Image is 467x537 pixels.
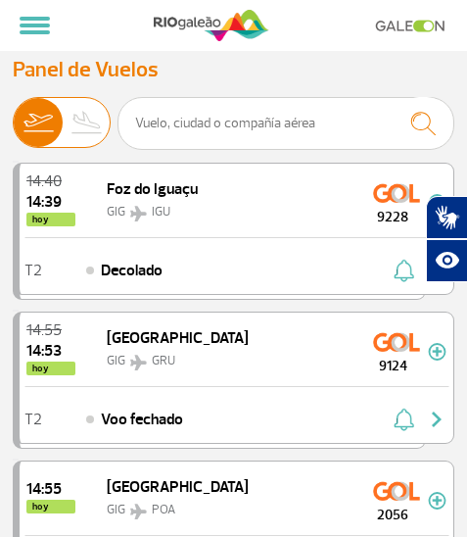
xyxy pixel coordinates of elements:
[26,213,75,226] span: hoy
[14,98,63,147] img: slider-embarque
[426,196,467,282] div: Plugin de acessibilidade da Hand Talk.
[107,179,198,199] span: Foz do Iguaçu
[373,177,420,209] img: GOL Transportes Aereos
[373,475,420,507] img: GOL Transportes Aereos
[152,204,170,220] span: IGU
[24,264,42,277] span: T2
[24,413,42,426] span: T2
[152,502,175,517] span: POA
[107,477,249,497] span: [GEOGRAPHIC_DATA]
[117,97,454,150] input: Vuelo, ciudad o compañía aérea
[107,353,125,368] span: GIG
[107,204,125,220] span: GIG
[26,343,75,359] span: 2025-08-28 14:53:08
[428,492,446,510] img: mais-info-painel-voo.svg
[426,196,467,239] button: Abrir tradutor de língua de sinais.
[107,502,125,517] span: GIG
[26,173,75,189] span: 2025-08-28 14:40:00
[63,98,112,147] img: slider-desembarque
[425,259,448,282] img: seta-direita-painel-voo.svg
[428,194,446,212] img: mais-info-painel-voo.svg
[357,207,428,227] span: 9228
[426,239,467,282] button: Abrir recursos assistivos.
[394,408,414,431] img: sino-painel-voo.svg
[425,408,448,431] img: seta-direita-painel-voo.svg
[26,194,75,210] span: 2025-08-28 14:39:47
[26,362,75,375] span: hoy
[357,505,428,525] span: 2056
[107,328,249,348] span: [GEOGRAPHIC_DATA]
[152,353,175,368] span: GRU
[357,356,428,376] span: 9124
[26,481,75,497] span: 2025-08-28 14:55:00
[373,326,420,358] img: GOL Transportes Aereos
[13,57,454,82] h3: Panel de Vuelos
[394,259,414,282] img: sino-painel-voo.svg
[26,500,75,513] span: hoy
[428,343,446,361] img: mais-info-painel-voo.svg
[101,259,163,282] span: Decolado
[101,408,183,431] span: Voo fechado
[26,322,75,338] span: 2025-08-28 14:55:00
